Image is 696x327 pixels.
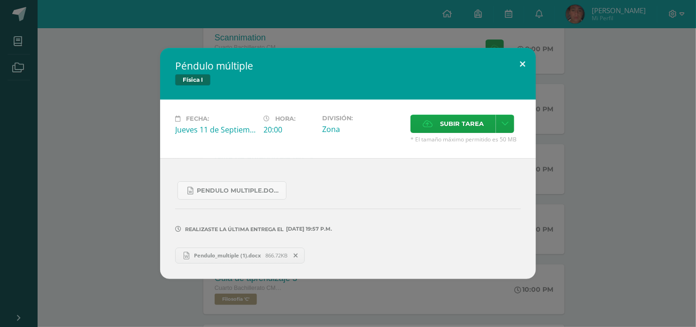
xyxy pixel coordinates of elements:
span: Realizaste la última entrega el [185,226,284,233]
div: Zona [322,124,403,134]
span: Remover entrega [288,250,304,261]
a: Pendulo multiple.docx [178,181,286,200]
a: Pendulo_multiple (1).docx 866.72KB [175,248,305,264]
div: 20:00 [263,125,315,135]
span: Hora: [275,115,295,122]
span: Fecha: [186,115,209,122]
span: Subir tarea [440,115,484,132]
label: División: [322,115,403,122]
span: Pendulo_multiple (1).docx [190,252,266,259]
span: Pendulo multiple.docx [197,187,281,195]
button: Close (Esc) [509,48,536,80]
span: * El tamaño máximo permitido es 50 MB [410,135,521,143]
span: 866.72KB [266,252,288,259]
div: Jueves 11 de Septiembre [175,125,256,135]
span: Física I [175,74,210,86]
h2: Péndulo múltiple [175,59,521,72]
